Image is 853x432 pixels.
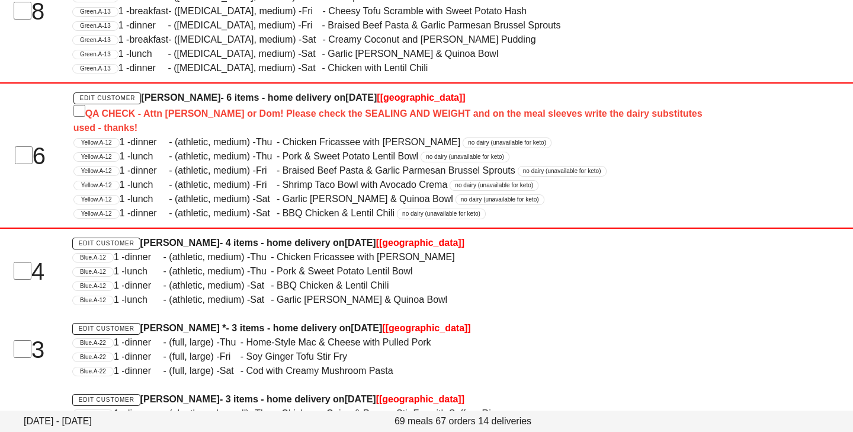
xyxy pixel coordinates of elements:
span: Edit Customer [78,240,134,247]
span: breakfast [129,33,168,47]
span: 1 - - (athletic, medium) - - BBQ Chicken & Lentil Chili [120,208,395,218]
span: Sat [250,279,271,293]
span: Thu [220,335,240,350]
span: 1 - - (full, large) - - Soy Ginger Tofu Stir Fry [114,351,347,361]
h4: [PERSON_NAME] * - 3 items - home delivery on [72,321,708,335]
span: Fri [302,18,322,33]
span: Yellow.A-12 [81,167,112,175]
span: Fri [220,350,240,364]
span: Fri [256,178,277,192]
span: breakfast [129,4,168,18]
span: lunch [129,47,168,61]
span: dinner [125,250,163,264]
span: lunch [130,192,169,206]
span: Sat [250,293,271,307]
span: 1 - - (athletic, medium) - - Pork & Sweet Potato Lentil Bowl [120,151,419,161]
span: Green.A-13 [80,50,111,59]
span: 1 - - (athletic, medium) - - Shrimp Taco Bowl with Avocado Crema [120,180,448,190]
a: Edit Customer [72,238,140,249]
span: 1 - - ([MEDICAL_DATA], medium) - - Creamy Coconut and [PERSON_NAME] Pudding [118,34,536,44]
span: Green.A-13 [80,36,111,44]
span: Yellow.A-12 [81,196,112,204]
span: Thu [256,149,277,164]
span: 1 - - ([MEDICAL_DATA], medium) - - Cheesy Tofu Scramble with Sweet Potato Hash [118,6,527,16]
span: dinner [130,206,169,220]
span: dinner [125,279,163,293]
span: 1 - - (athletic, medium) - - Chicken Fricassee with [PERSON_NAME] [114,252,455,262]
h4: [PERSON_NAME] - 3 items - home delivery on [72,392,708,407]
span: Blue.A-23 [80,410,106,418]
span: [[GEOGRAPHIC_DATA]] [376,238,464,248]
span: dinner [125,335,163,350]
span: Blue.A-22 [80,339,106,347]
span: 1 - - (full, large) - - Cod with Creamy Mushroom Pasta [114,366,393,376]
span: lunch [130,178,169,192]
a: Edit Customer [72,394,140,406]
span: [[GEOGRAPHIC_DATA]] [376,394,464,404]
span: 1 - - ([MEDICAL_DATA], medium) - - Braised Beef Pasta & Garlic Parmesan Brussel Sprouts [118,20,561,30]
span: dinner [125,407,163,421]
span: 1 - - (athletic, medium) - - BBQ Chicken & Lentil Chili [114,280,389,290]
span: [DATE] [345,394,376,404]
span: lunch [125,264,163,279]
span: Edit Customer [78,325,134,332]
span: Edit Customer [78,396,134,403]
span: [[GEOGRAPHIC_DATA]] [377,92,465,103]
span: dinner [129,18,168,33]
span: Sat [302,61,322,75]
span: Yellow.A-12 [81,153,112,161]
span: dinner [125,350,163,364]
span: Thu [250,250,271,264]
span: 1 - - (athletic, medium) - - Garlic [PERSON_NAME] & Quinoa Bowl [120,194,453,204]
h4: [PERSON_NAME] - 4 items - home delivery on [72,236,708,250]
span: 1 - - (athletic, medium) - - Braised Beef Pasta & Garlic Parmesan Brussel Sprouts [120,165,515,175]
span: Blue.A-22 [80,353,106,361]
span: Sat [256,192,277,206]
span: 1 - - (athletic, medium) - - Garlic [PERSON_NAME] & Quinoa Bowl [114,295,447,305]
span: [[GEOGRAPHIC_DATA]] [382,323,470,333]
span: 1 - - (full, large) - - Home-Style Mac & Cheese with Pulled Pork [114,337,431,347]
a: Edit Customer [72,323,140,335]
a: Edit Customer [73,92,142,104]
span: Blue.A-12 [80,282,106,290]
span: dinner [130,164,169,178]
span: Fri [256,164,277,178]
div: QA CHECK - Attn [PERSON_NAME] or Dom! Please check the SEALING AND WEIGHT and on the meal sleeves... [73,105,708,135]
span: Edit Customer [79,95,136,101]
span: dinner [130,135,169,149]
span: [DATE] [351,323,382,333]
span: Sat [302,47,322,61]
span: Thu [255,407,275,421]
span: 1 - - ([MEDICAL_DATA], medium) - - Garlic [PERSON_NAME] & Quinoa Bowl [118,49,499,59]
span: 1 - - (athletic, medium) - - Chicken Fricassee with [PERSON_NAME] [120,137,461,147]
span: dinner [129,61,168,75]
span: Sat [220,364,240,378]
span: Thu [256,135,277,149]
span: Green.A-13 [80,8,111,16]
span: Blue.A-12 [80,254,106,262]
span: Sat [302,33,322,47]
span: Green.A-13 [80,65,111,73]
span: Sat [256,206,277,220]
span: 1 - - (athletic, medium) - - Pork & Sweet Potato Lentil Bowl [114,266,413,276]
span: Fri [302,4,322,18]
span: [DATE] [345,92,377,103]
span: Yellow.A-12 [81,139,112,147]
span: [DATE] [345,238,376,248]
span: dinner [125,364,163,378]
span: Blue.A-22 [80,367,106,376]
span: lunch [130,149,169,164]
span: Thu [250,264,271,279]
span: Blue.A-12 [80,268,106,276]
span: Green.A-13 [80,22,111,30]
span: lunch [125,293,163,307]
span: Yellow.A-12 [81,210,112,218]
span: Yellow.A-12 [81,181,112,190]
h4: [PERSON_NAME] - 6 items - home delivery on [73,91,708,135]
span: Blue.A-12 [80,296,106,305]
span: 1 - - ([MEDICAL_DATA], medium) - - Chicken with Lentil Chili [118,63,428,73]
span: 1 - - (plantbased, small) - - Chickpea, Onion & Pepper Stir Fry with Saffron Rice [114,408,501,418]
